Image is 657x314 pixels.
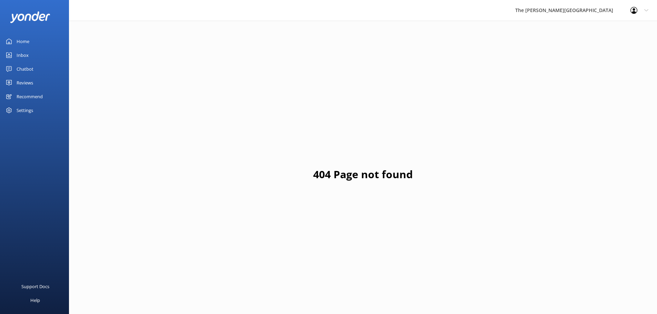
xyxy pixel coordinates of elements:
div: Recommend [17,90,43,103]
h1: 404 Page not found [313,166,413,183]
div: Support Docs [21,280,49,293]
div: Chatbot [17,62,33,76]
div: Home [17,34,29,48]
div: Settings [17,103,33,117]
div: Help [30,293,40,307]
div: Inbox [17,48,29,62]
img: yonder-white-logo.png [10,11,50,23]
div: Reviews [17,76,33,90]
